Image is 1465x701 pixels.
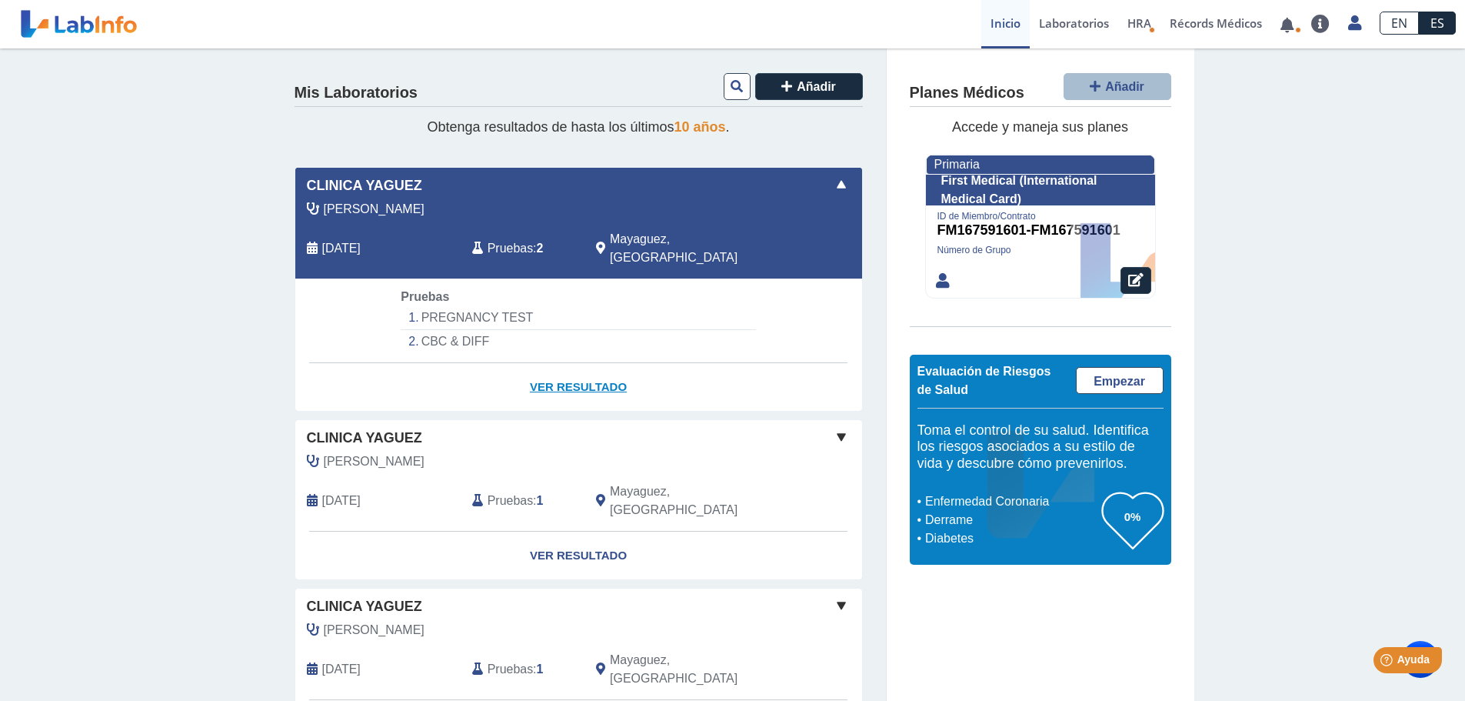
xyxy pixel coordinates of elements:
b: 1 [537,663,544,676]
a: Empezar [1076,367,1164,394]
b: 1 [537,494,544,507]
span: Pruebas [488,492,533,510]
h5: Toma el control de su salud. Identifica los riesgos asociados a su estilo de vida y descubre cómo... [917,422,1164,472]
span: Clinica Yaguez [307,428,422,449]
span: Clinica Yaguez [307,175,422,196]
span: Clinica Yaguez [307,596,422,617]
h4: Planes Médicos [910,84,1024,102]
span: Mayaguez, PR [610,482,780,519]
a: Ver Resultado [295,532,862,580]
a: ES [1419,12,1456,35]
span: 2025-08-13 [322,492,361,510]
span: Añadir [1105,80,1144,93]
span: Obtenga resultados de hasta los últimos . [427,119,729,135]
li: Derrame [921,511,1102,529]
span: Mayaguez, PR [610,230,780,267]
iframe: Help widget launcher [1328,641,1448,684]
button: Añadir [755,73,863,100]
span: 2025-06-30 [322,660,361,679]
span: Empezar [1094,375,1145,388]
div: : [461,482,584,519]
h4: Mis Laboratorios [295,84,418,102]
span: Gonzalez, Orisel [324,621,425,639]
span: Pruebas [488,239,533,258]
span: HRA [1127,15,1151,31]
a: EN [1380,12,1419,35]
span: Añadir [797,80,836,93]
span: Evaluación de Riesgos de Salud [917,365,1051,396]
div: : [461,230,584,267]
li: CBC & DIFF [401,330,755,353]
span: 2025-08-29 [322,239,361,258]
span: Accede y maneja sus planes [952,119,1128,135]
span: Ramirez, Ingrid [324,200,425,219]
span: Mayaguez, PR [610,651,780,688]
li: PREGNANCY TEST [401,306,755,330]
h3: 0% [1102,507,1164,526]
span: 10 años [674,119,726,135]
li: Diabetes [921,529,1102,548]
span: Pruebas [401,290,449,303]
span: Bonilla, Mabel [324,452,425,471]
a: Ver Resultado [295,363,862,412]
span: Primaria [934,158,980,171]
span: Pruebas [488,660,533,679]
div: : [461,651,584,688]
b: 2 [537,242,544,255]
button: Añadir [1064,73,1171,100]
li: Enfermedad Coronaria [921,492,1102,511]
